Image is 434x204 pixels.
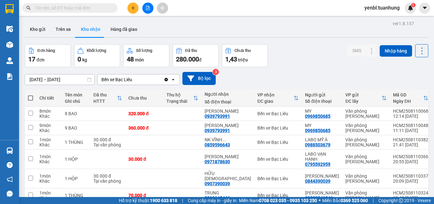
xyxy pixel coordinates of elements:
div: Bến xe Bạc Liêu [257,111,299,116]
div: Bến xe Bạc Liêu [101,76,132,83]
div: Trạng thái [166,99,193,104]
span: 1,43 [225,55,237,63]
button: Kho gửi [25,22,51,37]
th: Toggle SortBy [163,90,201,107]
div: HCM2508110048 [393,123,428,128]
div: 9 BAO [65,125,87,130]
img: logo-vxr [5,4,14,14]
th: Toggle SortBy [254,90,302,107]
button: Khối lượng0kg [74,44,120,67]
div: Văn phòng [PERSON_NAME] [345,109,387,119]
img: warehouse-icon [6,41,13,48]
button: plus [127,3,139,14]
div: 0939793991 [205,114,230,119]
span: caret-down [422,5,428,11]
img: solution-icon [6,73,13,80]
button: file-add [142,3,153,14]
div: VP nhận [257,92,294,97]
div: Bến xe Bạc Liêu [257,157,299,162]
div: 1 HỘP [65,157,87,162]
div: 30.000 đ [93,137,122,142]
div: Khối lượng [87,48,106,53]
div: HỮU PHƯỚC [205,171,251,181]
div: 70.000 đ [128,193,160,198]
svg: Clear value [164,77,169,82]
span: Miền Nam [239,197,317,204]
div: 0988503679 [305,142,330,147]
div: 0969850685 [305,128,330,133]
button: Đơn hàng17đơn [25,44,71,67]
div: Bến xe Bạc Liêu [257,176,299,181]
div: Bến xe Bạc Liêu [257,140,299,145]
input: Select a date range. [25,74,94,85]
div: HCM2508110366 [393,154,428,159]
div: Người gửi [305,92,339,97]
button: Trên xe [51,22,76,37]
strong: 0369 525 060 [341,198,368,203]
div: Khác [39,195,58,200]
div: Ghi chú [65,99,87,104]
span: 1 [412,3,414,7]
span: copyright [399,198,403,203]
span: | [182,197,183,204]
span: Miền Bắc [322,197,368,204]
div: Tên món [65,92,87,97]
span: kg [82,57,87,62]
span: đ [199,57,201,62]
div: Mã GD [393,92,423,97]
sup: 1 [411,3,416,7]
div: Thu hộ [166,92,193,97]
div: 30.000 đ [128,157,160,162]
div: 320.000 đ [128,111,160,116]
div: Văn phòng [PERSON_NAME] [345,123,387,133]
img: warehouse-icon [6,25,13,32]
div: Chưa thu [128,95,160,101]
span: file-add [146,6,150,10]
div: Số lượng [136,48,152,53]
div: ĐC lấy [345,99,382,104]
div: 21:41 [DATE] [393,142,428,147]
div: ĐC giao [257,99,294,104]
div: CHÂN PHƯƠNG [305,173,339,179]
div: Văn phòng [PERSON_NAME] [345,173,387,184]
span: 48 [127,55,134,63]
span: ... [222,137,226,142]
div: 1 HỘP [65,176,87,181]
div: HCM2508110382 [393,137,428,142]
div: 1 món [39,154,58,159]
div: 8 BAO [65,111,87,116]
button: caret-down [419,3,430,14]
div: Bến xe Bạc Liêu [257,125,299,130]
div: 30.000 đ [93,173,122,179]
div: Số điện thoại [305,99,339,104]
button: Bộ lọc [182,72,216,85]
div: 0859596643 [205,142,230,147]
span: đơn [37,57,44,62]
div: HOÀNG LÂM [205,123,251,128]
div: 0844390039 [305,179,330,184]
div: VP gửi [345,92,382,97]
div: Văn phòng [PERSON_NAME] [345,137,387,147]
div: 360.000 đ [128,125,160,130]
div: Tại văn phòng [93,142,122,147]
div: LABO VẠN HẠNH [305,151,339,162]
div: Khác [39,128,58,133]
span: question-circle [7,162,13,168]
span: 0 [78,55,81,63]
span: notification [7,176,13,182]
div: 19:40 [DATE] [393,195,428,200]
div: HOÀNG HUY [205,154,251,159]
button: Kho nhận [76,22,105,37]
div: 1 món [39,173,58,179]
th: Toggle SortBy [342,90,390,107]
div: 0913648446 [205,195,230,200]
span: Cung cấp máy in - giấy in: [188,197,237,204]
div: 1 món [39,137,58,142]
div: Khác [39,179,58,184]
span: search [26,6,31,10]
span: message [7,191,13,197]
div: Khác [39,142,58,147]
span: món [135,57,144,62]
div: Số điện thoại [205,99,251,104]
div: Khác [39,114,58,119]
